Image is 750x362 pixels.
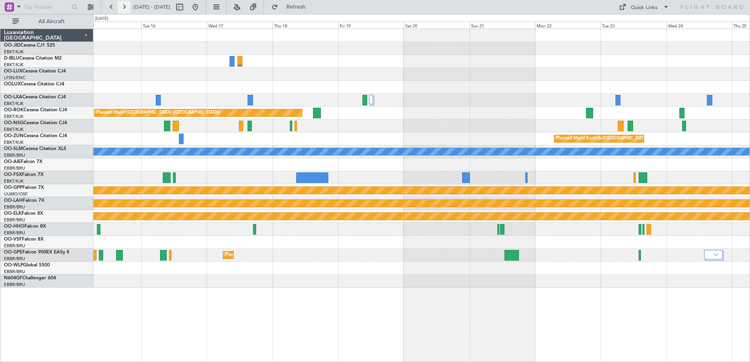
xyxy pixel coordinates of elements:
[4,82,64,87] a: OOLUXCessna Citation CJ4
[4,211,22,216] span: OO-ELK
[4,178,24,184] a: EBKT/KJK
[4,185,22,190] span: OO-GPP
[4,191,27,197] a: UUMO/OSF
[4,243,25,249] a: EBBR/BRU
[4,134,24,138] span: OO-ZUN
[4,159,21,164] span: OO-AIE
[4,152,25,158] a: EBBR/BRU
[20,19,83,24] span: All Aircraft
[96,107,220,119] div: Planned Maint [GEOGRAPHIC_DATA] ([GEOGRAPHIC_DATA])
[338,22,404,29] div: Fri 19
[4,43,55,48] a: OO-JIDCessna CJ1 525
[4,121,24,125] span: OO-NSG
[4,114,24,119] a: EBKT/KJK
[4,56,62,61] a: D-IBLUCessna Citation M2
[4,224,46,229] a: OO-HHOFalcon 8X
[4,43,20,48] span: OO-JID
[4,127,24,132] a: EBKT/KJK
[4,230,25,236] a: EBBR/BRU
[470,22,535,29] div: Sun 21
[4,165,25,171] a: EBBR/BRU
[4,256,25,262] a: EBBR/BRU
[4,211,43,216] a: OO-ELKFalcon 8X
[4,147,23,151] span: OO-SLM
[4,82,21,87] span: OOLUX
[4,159,42,164] a: OO-AIEFalcon 7X
[556,133,648,145] div: Planned Maint Kortrijk-[GEOGRAPHIC_DATA]
[4,75,25,81] a: LFSN/ENC
[4,172,44,177] a: OO-FSXFalcon 7X
[4,224,24,229] span: OO-HHO
[535,22,601,29] div: Mon 22
[4,95,22,100] span: OO-LXA
[268,1,315,13] button: Refresh
[4,185,44,190] a: OO-GPPFalcon 7X
[4,134,67,138] a: OO-ZUNCessna Citation CJ4
[631,4,657,12] div: Quick Links
[4,69,22,74] span: OO-LUX
[4,263,50,268] a: OO-WLPGlobal 5500
[615,1,673,13] button: Quick Links
[4,276,22,281] span: N604GF
[4,95,66,100] a: OO-LXACessna Citation CJ4
[141,22,207,29] div: Tue 16
[4,282,25,288] a: EBBR/BRU
[4,198,23,203] span: OO-LAH
[601,22,666,29] div: Tue 23
[4,263,23,268] span: OO-WLP
[4,62,24,68] a: EBKT/KJK
[24,1,69,13] input: Trip Number
[280,4,313,10] span: Refresh
[4,172,22,177] span: OO-FSX
[4,217,25,223] a: EBBR/BRU
[4,237,44,242] a: OO-VSFFalcon 8X
[4,276,56,281] a: N604GFChallenger 604
[95,16,108,22] div: [DATE]
[4,204,25,210] a: EBBR/BRU
[225,249,367,261] div: Planned Maint [GEOGRAPHIC_DATA] ([GEOGRAPHIC_DATA] National)
[133,4,170,11] span: [DATE] - [DATE]
[75,22,141,29] div: Mon 15
[4,69,66,74] a: OO-LUXCessna Citation CJ4
[4,101,24,107] a: EBKT/KJK
[4,250,22,255] span: OO-GPE
[4,237,22,242] span: OO-VSF
[4,108,67,112] a: OO-ROKCessna Citation CJ4
[207,22,272,29] div: Wed 17
[4,250,69,255] a: OO-GPEFalcon 900EX EASy II
[666,22,732,29] div: Wed 24
[714,253,718,256] img: arrow-gray.svg
[4,121,67,125] a: OO-NSGCessna Citation CJ4
[4,108,24,112] span: OO-ROK
[4,198,44,203] a: OO-LAHFalcon 7X
[4,269,25,275] a: EBBR/BRU
[4,56,19,61] span: D-IBLU
[4,139,24,145] a: EBKT/KJK
[404,22,469,29] div: Sat 20
[273,22,338,29] div: Thu 18
[9,15,85,28] button: All Aircraft
[4,147,66,151] a: OO-SLMCessna Citation XLS
[4,49,24,55] a: EBKT/KJK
